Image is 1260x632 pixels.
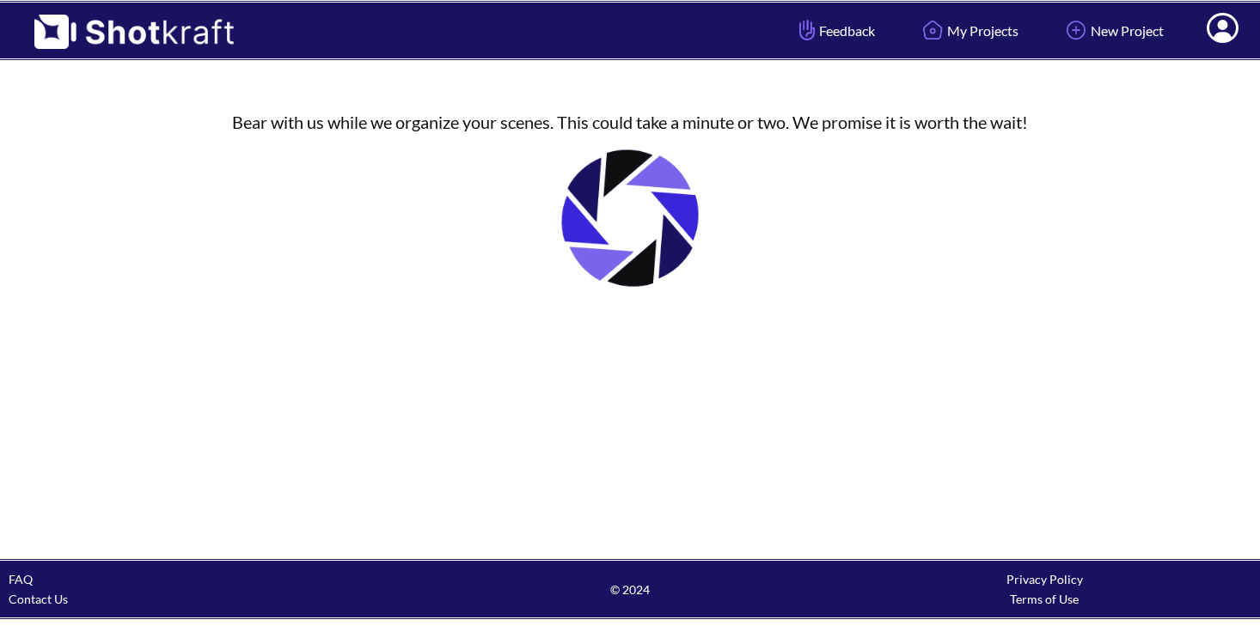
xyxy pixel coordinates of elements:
img: Add Icon [1061,15,1091,45]
img: Home Icon [918,15,947,45]
a: FAQ [9,572,33,586]
span: Feedback [795,21,875,40]
div: Privacy Policy [837,569,1251,589]
a: New Project [1049,8,1177,53]
div: Terms of Use [837,589,1251,609]
a: Contact Us [9,592,68,606]
img: Loading.. [544,132,716,304]
a: My Projects [905,8,1031,53]
img: Hand Icon [795,15,819,45]
span: © 2024 [423,580,837,599]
